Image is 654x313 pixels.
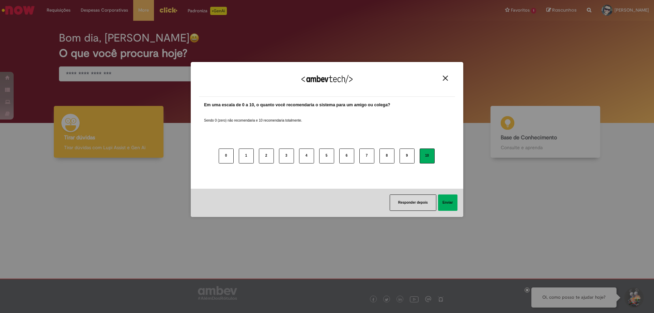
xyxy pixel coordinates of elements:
[359,148,374,163] button: 7
[259,148,274,163] button: 2
[299,148,314,163] button: 4
[400,148,415,163] button: 9
[301,75,353,83] img: Logo Ambevtech
[239,148,254,163] button: 1
[204,110,302,123] label: Sendo 0 (zero) não recomendaria e 10 recomendaria totalmente.
[204,102,390,108] label: Em uma escala de 0 a 10, o quanto você recomendaria o sistema para um amigo ou colega?
[379,148,394,163] button: 8
[438,194,457,211] button: Enviar
[443,76,448,81] img: Close
[420,148,435,163] button: 10
[219,148,234,163] button: 0
[390,194,436,211] button: Responder depois
[279,148,294,163] button: 3
[339,148,354,163] button: 6
[441,75,450,81] button: Close
[319,148,334,163] button: 5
